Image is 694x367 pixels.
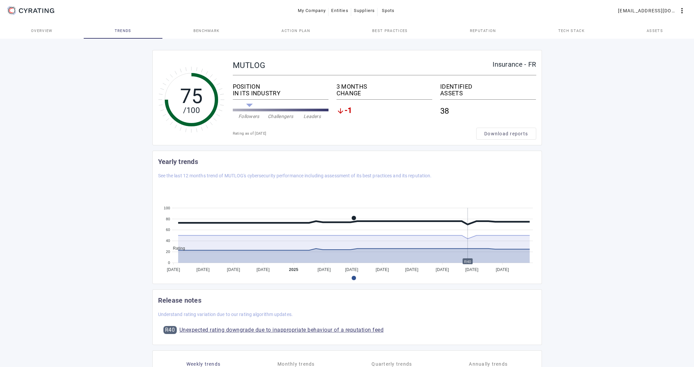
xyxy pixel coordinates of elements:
[7,347,57,364] iframe: Ouvre un widget dans lequel vous pouvez trouver plus d’informations
[186,362,220,366] span: Weekly trends
[558,29,585,33] span: Tech Stack
[336,107,344,115] mat-icon: arrow_downward
[158,295,201,306] mat-card-title: Release notes
[331,5,348,16] span: Entities
[233,130,476,137] div: Rating as of [DATE]
[168,261,170,265] tspan: 0
[158,172,432,179] mat-card-subtitle: See the last 12 months trend of MUTLOG's cybersecurity performance including assessment of its be...
[382,5,395,16] span: Spots
[354,5,375,16] span: Suppliers
[233,83,328,90] div: POSITION
[163,206,170,210] tspan: 100
[166,239,170,243] tspan: 40
[152,151,542,284] cr-card: Yearly trends
[183,106,199,115] tspan: /100
[378,5,399,17] button: Spots
[168,246,185,251] span: Rating
[470,29,496,33] span: Reputation
[166,250,170,254] tspan: 20
[167,267,180,272] tspan: [DATE]
[336,90,432,97] div: CHANGE
[296,113,328,120] div: Leaders
[469,362,508,366] span: Annually trends
[19,8,54,13] g: CYRATING
[440,83,536,90] div: IDENTIFIED
[265,113,296,120] div: Challengers
[295,5,329,17] button: My Company
[336,83,432,90] div: 3 MONTHS
[166,228,170,232] tspan: 60
[233,90,328,97] div: IN ITS INDUSTRY
[31,29,53,33] span: Overview
[115,29,131,33] span: Trends
[152,289,542,345] cr-card: Release notes
[233,61,493,70] div: MUTLOG
[372,362,412,366] span: Quarterly trends
[328,5,351,17] button: Entities
[618,5,678,16] span: [EMAIL_ADDRESS][DOMAIN_NAME]
[298,5,326,16] span: My Company
[476,128,536,140] button: Download reports
[678,7,686,15] mat-icon: more_vert
[484,130,528,137] span: Download reports
[440,102,536,120] div: 38
[615,5,689,17] button: [EMAIL_ADDRESS][DOMAIN_NAME]
[163,326,177,334] div: R40
[158,311,293,318] mat-card-subtitle: Understand rating variation due to our rating algorithm updates.
[233,113,265,120] div: Followers
[193,29,220,33] span: Benchmark
[493,61,536,68] div: Insurance - FR
[281,29,310,33] span: Action Plan
[372,29,408,33] span: Best practices
[440,90,536,97] div: ASSETS
[344,107,353,115] span: -1
[277,362,315,366] span: Monthly trends
[351,5,378,17] button: Suppliers
[166,217,170,221] tspan: 80
[647,29,663,33] span: Assets
[180,84,203,108] tspan: 75
[179,326,384,334] a: Unexpected rating downgrade due to inappropriate behaviour of a reputation feed
[158,156,198,167] mat-card-title: Yearly trends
